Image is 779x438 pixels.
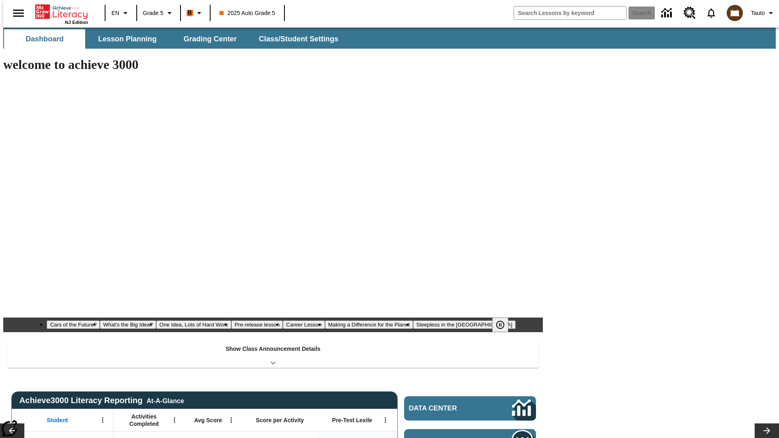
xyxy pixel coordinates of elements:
[6,1,30,25] button: Open side menu
[170,29,251,49] button: Grading Center
[112,9,119,17] span: EN
[65,20,88,25] span: NJ Edition
[722,2,748,24] button: Select a new avatar
[26,34,64,44] span: Dashboard
[168,414,181,426] button: Open Menu
[47,320,100,329] button: Slide 1 Cars of the Future?
[256,417,304,424] span: Score per Activity
[727,5,743,21] img: avatar image
[35,3,88,25] div: Home
[19,396,184,405] span: Achieve3000 Literacy Reporting
[514,6,626,19] input: search field
[194,417,222,424] span: Avg Score
[751,9,765,17] span: Tauto
[226,345,321,353] p: Show Class Announcement Details
[325,320,413,329] button: Slide 6 Making a Difference for the Planet
[259,34,338,44] span: Class/Student Settings
[404,396,536,421] a: Data Center
[108,6,134,20] button: Language: EN, Select a language
[98,34,157,44] span: Lesson Planning
[183,6,207,20] button: Boost Class color is orange. Change class color
[156,320,231,329] button: Slide 3 One Idea, Lots of Hard Work
[492,318,508,332] button: Pause
[3,57,543,72] h1: welcome to achieve 3000
[183,34,237,44] span: Grading Center
[97,414,109,426] button: Open Menu
[701,2,722,24] a: Notifications
[3,28,776,49] div: SubNavbar
[225,414,237,426] button: Open Menu
[656,2,679,24] a: Data Center
[143,9,164,17] span: Grade 5
[492,318,516,332] div: Pause
[409,404,485,412] span: Data Center
[3,29,346,49] div: SubNavbar
[100,320,156,329] button: Slide 2 What's the Big Idea?
[140,6,178,20] button: Grade: Grade 5, Select a grade
[748,6,779,20] button: Profile/Settings
[219,9,275,17] span: 2025 Auto Grade 5
[188,8,192,18] span: B
[117,413,171,427] span: Activities Completed
[413,320,516,329] button: Slide 7 Sleepless in the Animal Kingdom
[146,396,184,405] div: At-A-Glance
[252,29,345,49] button: Class/Student Settings
[35,4,88,20] a: Home
[87,29,168,49] button: Lesson Planning
[679,2,701,24] a: Resource Center, Will open in new tab
[4,29,85,49] button: Dashboard
[283,320,325,329] button: Slide 5 Career Lesson
[755,423,779,438] button: Lesson carousel, Next
[231,320,283,329] button: Slide 4 Pre-release lesson
[332,417,372,424] span: Pre-Test Lexile
[47,417,68,424] span: Student
[7,340,539,368] div: Show Class Announcement Details
[379,414,392,426] button: Open Menu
